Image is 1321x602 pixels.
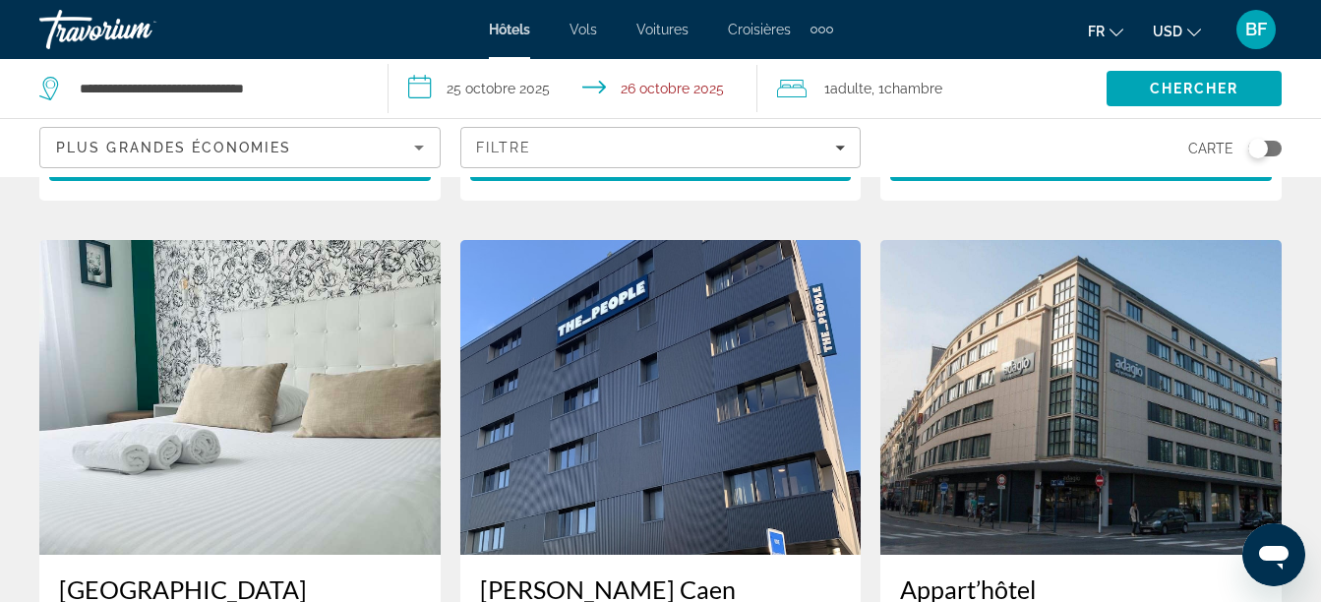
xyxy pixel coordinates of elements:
[880,240,1282,555] img: Appart’hôtel Adagio Caen Centre
[811,14,833,45] button: Éléments de navigation supplémentaires
[728,22,791,37] a: Croisières
[830,81,871,96] span: Adulte
[39,240,441,555] img: Hôtel Bristol
[470,146,852,181] button: Sélectionner une chambre
[78,74,358,103] input: Rechercher une destination hôtelière
[1231,9,1282,50] button: Menu utilisateur
[1153,17,1201,45] button: Changer de devise
[884,81,942,96] span: Chambre
[570,22,597,37] a: Vols
[1150,81,1239,96] span: Chercher
[489,22,530,37] a: Hôtels
[389,59,757,118] button: Sélectionnez la date d’arrivée et de départ
[39,4,236,55] a: Travorium
[636,22,689,37] a: Voitures
[460,240,862,555] img: Les Gens Caen
[1107,71,1282,106] button: Rechercher
[871,81,884,96] font: , 1
[476,140,532,155] span: Filtre
[824,81,830,96] font: 1
[49,146,431,181] button: Sélectionner une chambre
[757,59,1107,118] button: Voyageurs : 1 adulte, 0 enfant
[1242,523,1305,586] iframe: Bouton de lancement de la fenêtre de messagerie
[56,136,424,159] mat-select: Trier par
[1245,20,1267,39] span: BF
[890,146,1272,181] button: Sélectionner une chambre
[1088,17,1123,45] button: Changer la langue
[1233,140,1282,157] button: Basculer la carte
[1088,24,1105,39] span: Fr
[1188,135,1233,162] span: Carte
[56,140,291,155] span: Plus grandes économies
[1153,24,1182,39] span: USD
[460,127,862,168] button: Filtres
